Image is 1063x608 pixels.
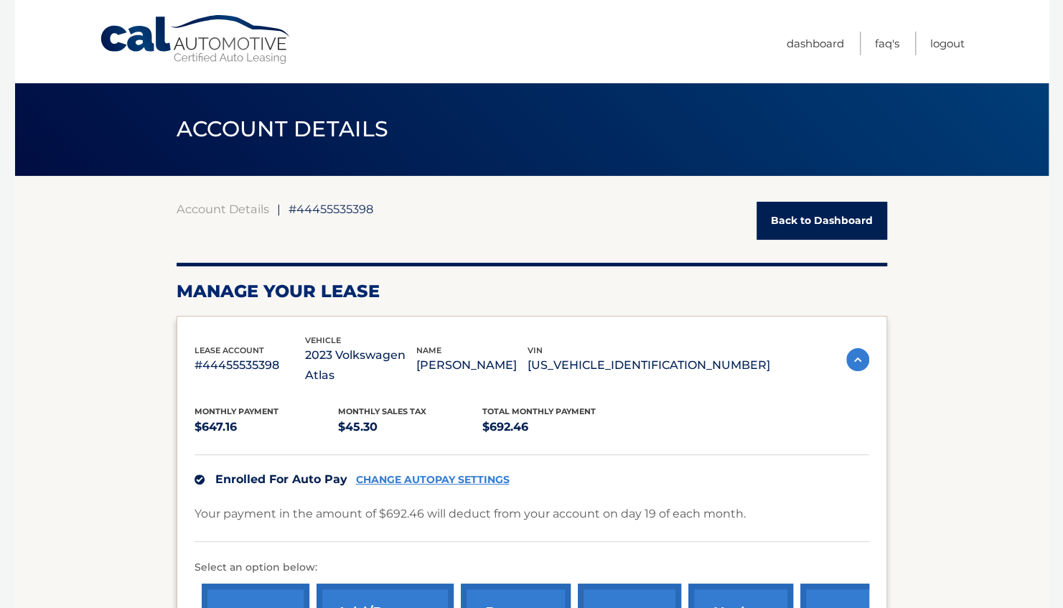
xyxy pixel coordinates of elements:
[875,32,899,55] a: FAQ's
[528,345,543,355] span: vin
[416,355,528,375] p: [PERSON_NAME]
[416,345,441,355] span: name
[356,474,510,486] a: CHANGE AUTOPAY SETTINGS
[787,32,844,55] a: Dashboard
[528,355,770,375] p: [US_VEHICLE_IDENTIFICATION_NUMBER]
[305,345,416,385] p: 2023 Volkswagen Atlas
[99,14,293,65] a: Cal Automotive
[195,474,205,485] img: check.svg
[846,348,869,371] img: accordion-active.svg
[195,355,306,375] p: #44455535398
[195,417,339,437] p: $647.16
[277,202,281,216] span: |
[930,32,965,55] a: Logout
[338,417,482,437] p: $45.30
[177,116,389,142] span: ACCOUNT DETAILS
[338,406,426,416] span: Monthly sales Tax
[305,335,341,345] span: vehicle
[177,202,269,216] a: Account Details
[289,202,373,216] span: #44455535398
[177,281,887,302] h2: Manage Your Lease
[482,417,627,437] p: $692.46
[195,406,278,416] span: Monthly Payment
[482,406,596,416] span: Total Monthly Payment
[215,472,347,486] span: Enrolled For Auto Pay
[195,345,264,355] span: lease account
[195,504,746,524] p: Your payment in the amount of $692.46 will deduct from your account on day 19 of each month.
[757,202,887,240] a: Back to Dashboard
[195,559,869,576] p: Select an option below:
